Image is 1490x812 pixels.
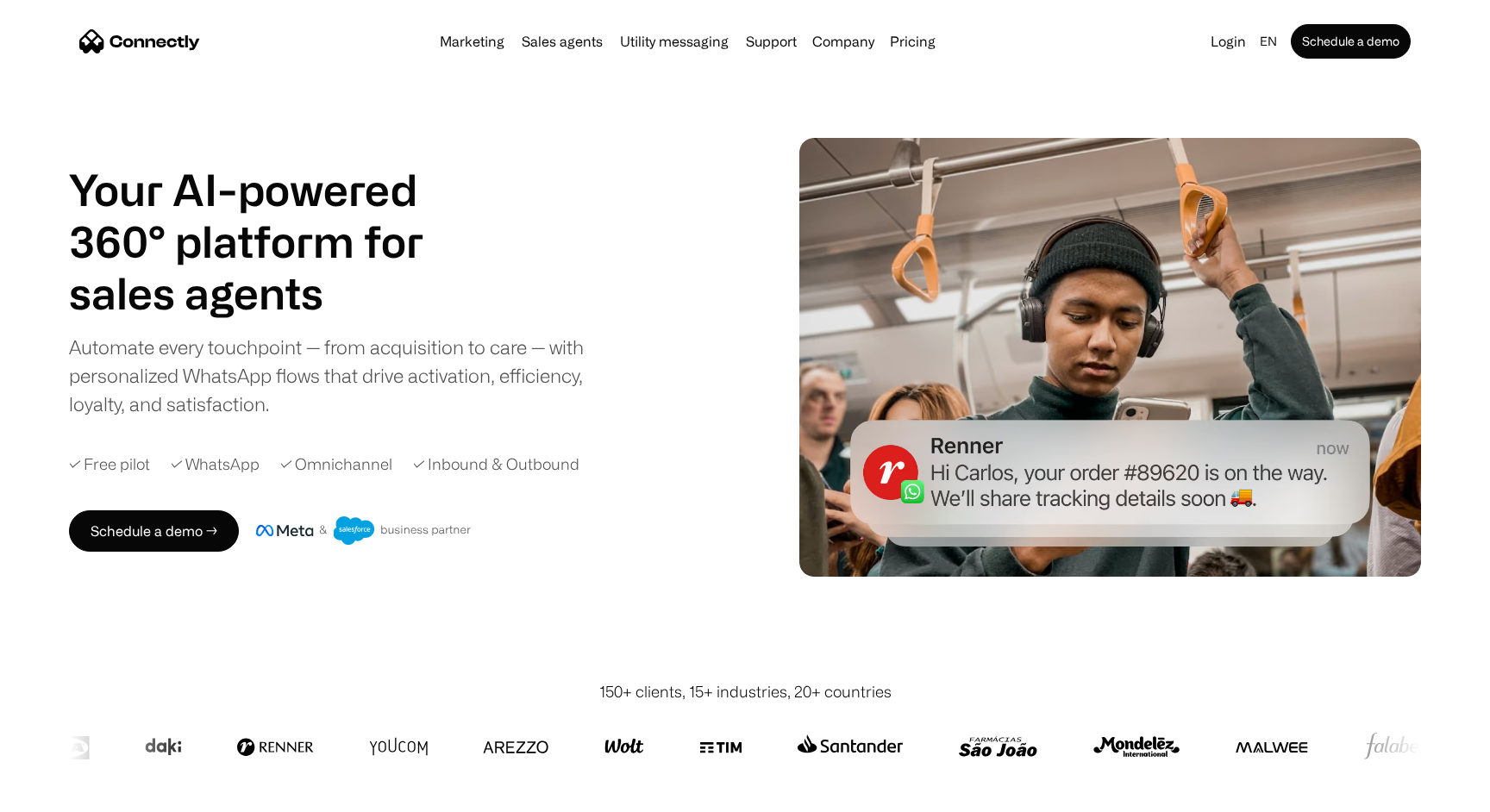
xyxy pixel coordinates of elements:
[1204,29,1253,53] a: Login
[433,34,511,48] a: Marketing
[812,29,874,53] div: Company
[613,34,736,48] a: Utility messaging
[69,267,466,319] h1: sales agents
[69,333,612,418] div: Automate every touchpoint — from acquisition to care — with personalized WhatsApp flows that driv...
[17,780,103,806] aside: Language selected: English
[69,453,150,476] div: ✓ Free pilot
[69,267,466,319] div: carousel
[69,164,466,267] h1: Your AI-powered 360° platform for
[69,267,466,319] div: 1 of 4
[79,28,200,54] a: home
[1260,29,1277,53] div: en
[883,34,942,48] a: Pricing
[413,453,579,476] div: ✓ Inbound & Outbound
[807,29,880,53] div: Company
[739,34,804,48] a: Support
[256,516,472,546] img: Meta and Salesforce business partner badge.
[34,782,103,806] ul: Language list
[280,453,392,476] div: ✓ Omnichannel
[1291,24,1411,59] a: Schedule a demo
[515,34,610,48] a: Sales agents
[599,680,892,703] div: 150+ clients, 15+ industries, 20+ countries
[1253,29,1287,53] div: en
[171,453,260,476] div: ✓ WhatsApp
[69,510,239,552] a: Schedule a demo →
